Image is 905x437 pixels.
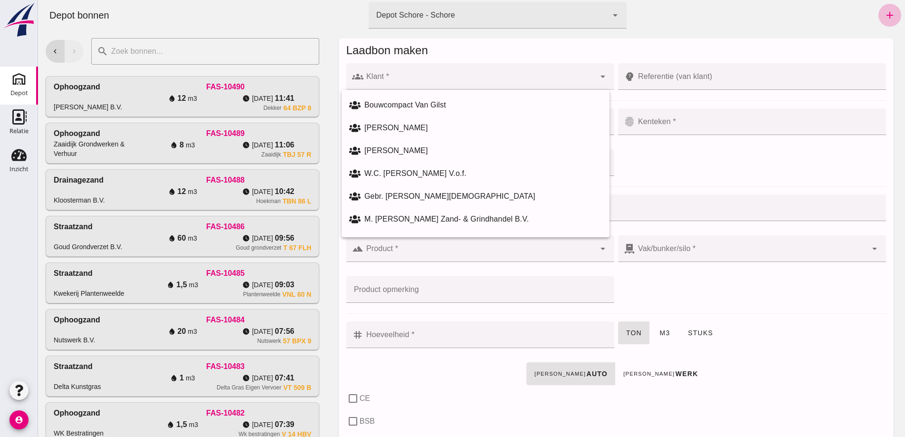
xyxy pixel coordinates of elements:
i: watch_later [204,281,212,289]
span: m3 [151,420,160,429]
span: 07:41 [237,372,257,384]
span: 1,5 [138,419,149,430]
span: 07:56 [237,326,257,337]
div: [PERSON_NAME] [326,145,564,156]
i: terrain [314,243,325,254]
div: Dekker [225,104,243,112]
span: 09:03 [237,279,257,291]
div: Goud grondverzet [198,244,243,252]
span: [DATE] [214,373,235,383]
div: FAS-10483 [102,361,274,372]
label: BSB [322,412,337,431]
div: Drainagezand [16,175,66,186]
div: FAS-10489 [102,128,274,139]
div: [PERSON_NAME] [326,236,564,248]
div: Gebr. [PERSON_NAME][DEMOGRAPHIC_DATA] [326,191,564,202]
span: [DATE] [214,140,235,150]
div: W.C. [PERSON_NAME] V.o.f. [326,168,564,179]
div: Relatie [10,128,29,134]
span: m3 [148,373,157,383]
label: CE [322,389,333,408]
div: Ophoogzand [16,314,62,326]
div: FAS-10484 [102,314,274,326]
div: FAS-10490 [102,81,274,93]
div: [PERSON_NAME] [326,122,564,134]
span: 10:42 [237,186,257,197]
span: 11:06 [237,139,257,151]
a: Ophoogzand[PERSON_NAME] B.V.FAS-1049012m3[DATE]11:41Dekker64 BZP 8 [8,76,281,117]
i: fingerprint [586,116,597,127]
span: m3 [150,233,159,243]
i: watch_later [204,328,212,335]
span: m3 [150,327,159,336]
div: VT 509 B [245,384,273,391]
strong: auto [548,370,570,378]
a: OphoogzandNutswerk B.V.FAS-1048420m3[DATE]07:56Nutswerk57 BPX 9 [8,309,281,350]
i: water_drop [130,328,138,335]
span: [DATE] [214,94,235,103]
div: Straatzand [16,221,55,233]
button: [PERSON_NAME]werk [577,362,668,385]
div: Nutswerk [219,337,243,345]
button: [PERSON_NAME]auto [488,362,577,385]
i: add [846,10,857,21]
span: m3 [150,187,159,196]
div: 64 BZP 8 [245,104,273,112]
span: 1 [142,372,146,384]
div: FAS-10485 [102,268,274,279]
i: water_drop [130,188,138,195]
i: watch_later [204,188,212,195]
div: Nutswerk B.V. [16,335,57,345]
div: Depot bonnen [4,9,79,22]
i: search [59,46,70,57]
i: Open [559,71,571,82]
i: groups [314,71,325,82]
small: [PERSON_NAME] [496,371,548,377]
span: m3 [148,140,157,150]
i: watch_later [204,374,212,382]
div: Ophoogzand [16,408,62,419]
a: OphoogzandZaaidijk Grondwerken & VerhuurFAS-104898m3[DATE]11:06ZaaidijkTBJ 57 R [8,123,281,164]
span: [DATE] [214,187,235,196]
span: ton [588,329,604,337]
div: Ophoogzand [16,81,62,93]
div: FAS-10486 [102,221,274,233]
span: Laadbon maken [308,44,390,57]
span: 8 [142,139,146,151]
div: Delta Kunstgras [16,382,63,391]
i: watch_later [204,95,212,102]
a: StraatzandKwekerij PlantenweeldeFAS-104851,5m3[DATE]09:03PlantenweeldeVNL 60 N [8,262,281,303]
i: water_drop [132,374,140,382]
div: Depot [10,90,28,96]
i: water_drop [132,141,140,149]
i: water_drop [129,421,136,428]
i: water_drop [130,234,138,242]
strong: werk [637,370,660,378]
i: water_drop [130,95,138,102]
button: m3 [611,321,642,344]
div: Goud Grondverzet B.V. [16,242,84,252]
div: FAS-10482 [102,408,274,419]
div: Straatzand [16,268,55,279]
span: m3 [151,280,160,290]
span: m3 [621,329,632,337]
div: Plantenweelde [205,291,242,298]
div: [PERSON_NAME] B.V. [16,102,84,112]
div: T 67 FLH [245,244,273,252]
div: Zaaidijk [223,151,243,158]
div: Kwekerij Plantenweelde [16,289,86,298]
div: 57 BPX 9 [245,337,273,345]
div: Zaaidijk Grondwerken & Verhuur [16,139,102,158]
span: stuks [649,329,675,337]
i: pallet [586,243,597,254]
div: FAS-10488 [102,175,274,186]
button: stuks [642,321,683,344]
div: M. [PERSON_NAME] Zand- & Grindhandel B.V. [326,214,564,225]
input: Zoek bonnen... [70,38,276,65]
div: Ophoogzand [16,128,62,139]
div: Kloosterman B.V. [16,195,67,205]
span: 11:41 [237,93,257,104]
i: tag [314,329,325,340]
span: [DATE] [214,233,235,243]
a: StraatzandGoud Grondverzet B.V.FAS-1048660m3[DATE]09:56Goud grondverzetT 67 FLH [8,216,281,257]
